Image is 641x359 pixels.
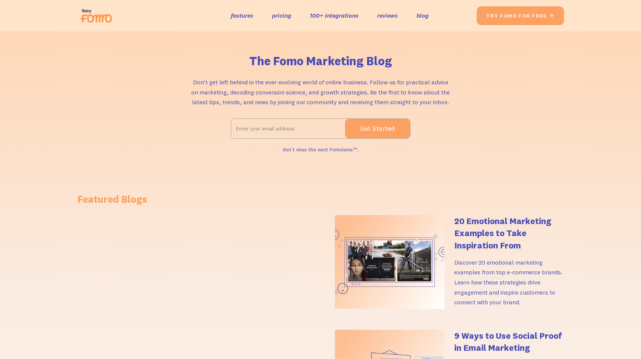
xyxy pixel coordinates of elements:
[335,215,564,315] a: 20 Emotional Marketing Examples to Take Inspiration FromDiscover 20 emotional marketing examples ...
[272,10,291,21] a: pricing
[231,119,345,138] input: Enter your email address
[549,12,555,19] span: 
[77,193,564,206] h1: Featured Blogs
[477,6,564,25] a: try fomo for free
[345,119,410,138] input: Get Started
[454,215,564,251] h4: 20 Emotional Marketing Examples to Take Inspiration From
[249,54,392,68] h1: The Fomo Marketing Blog
[310,10,358,21] a: 100+ integrations
[190,77,452,107] p: Don't get left behind in the ever-evolving world of online business. Follow us for practical advi...
[231,10,253,21] a: features
[454,330,564,354] h4: 9 Ways to Use Social Proof in Email Marketing
[283,144,358,155] div: don't miss the next Fomoisms™.
[416,10,428,21] a: blog
[377,10,398,21] a: reviews
[454,257,564,307] p: Discover 20 emotional marketing examples from top e-commerce brands. Learn how these strategies d...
